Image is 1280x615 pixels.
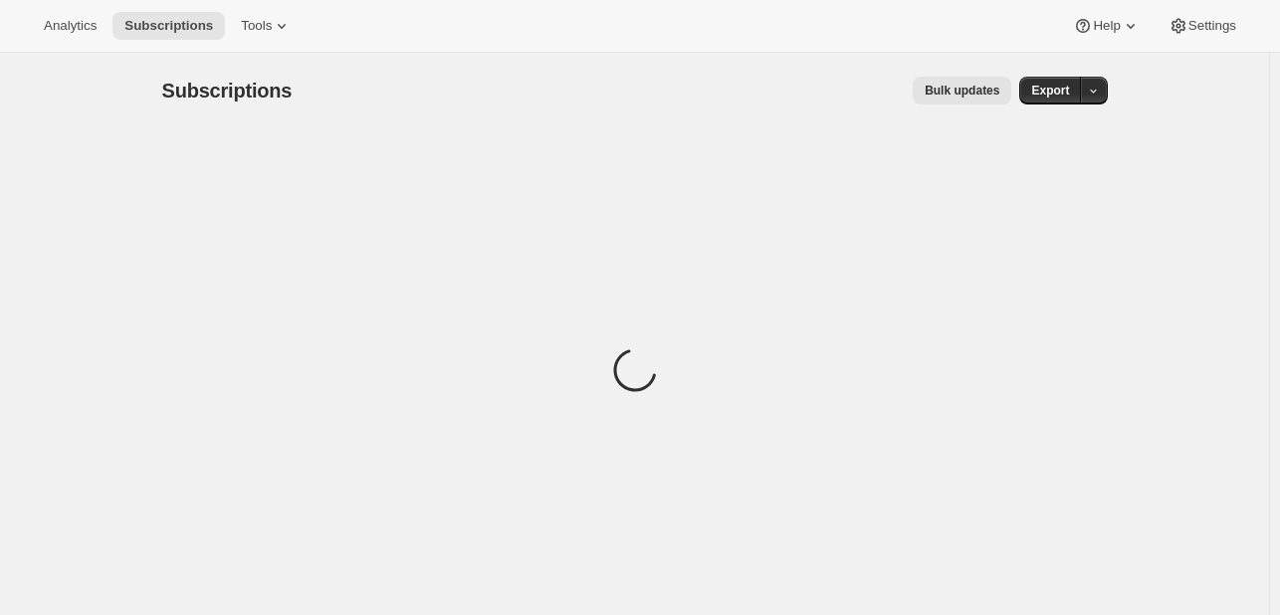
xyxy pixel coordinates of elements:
[1093,18,1120,34] span: Help
[124,18,213,34] span: Subscriptions
[44,18,97,34] span: Analytics
[1157,12,1248,40] button: Settings
[1019,77,1081,104] button: Export
[925,83,999,99] span: Bulk updates
[162,80,293,102] span: Subscriptions
[1031,83,1069,99] span: Export
[1188,18,1236,34] span: Settings
[241,18,272,34] span: Tools
[229,12,304,40] button: Tools
[32,12,108,40] button: Analytics
[112,12,225,40] button: Subscriptions
[1061,12,1152,40] button: Help
[913,77,1011,104] button: Bulk updates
